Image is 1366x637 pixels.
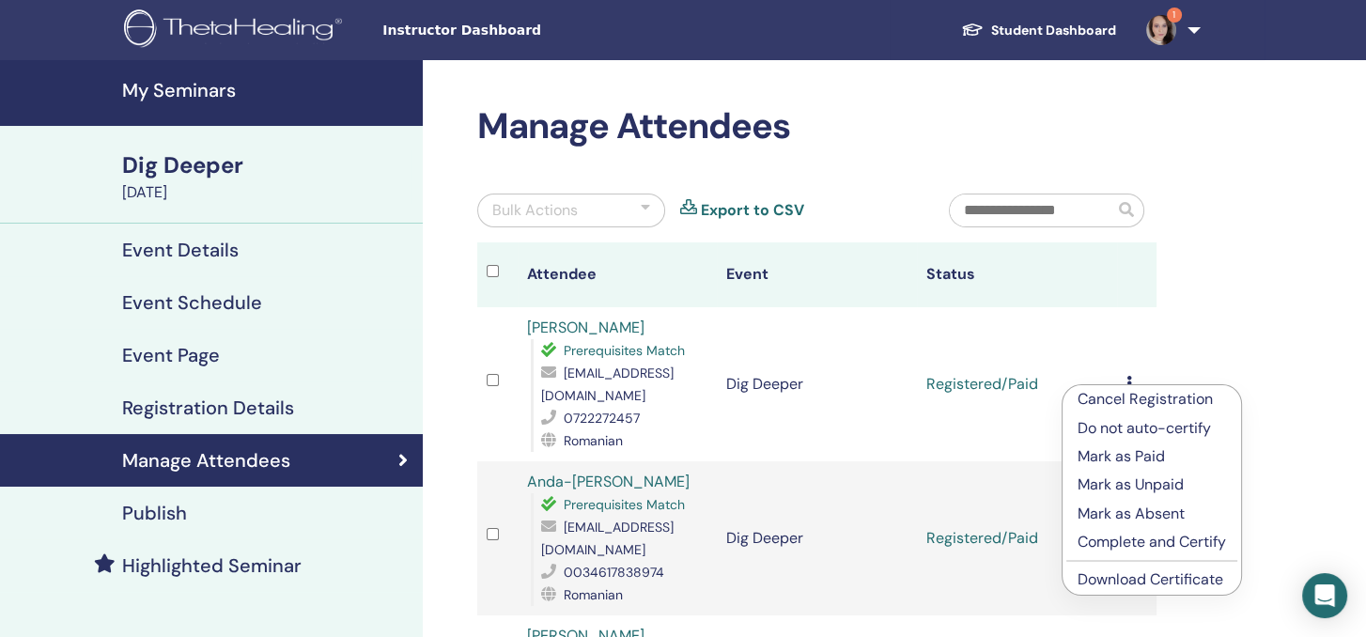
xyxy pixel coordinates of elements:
[122,239,239,261] h4: Event Details
[492,199,578,222] div: Bulk Actions
[1078,445,1226,468] p: Mark as Paid
[518,242,718,307] th: Attendee
[111,149,423,204] a: Dig Deeper[DATE]
[717,461,917,615] td: Dig Deeper
[946,13,1131,48] a: Student Dashboard
[917,242,1117,307] th: Status
[122,181,411,204] div: [DATE]
[564,496,685,513] span: Prerequisites Match
[961,22,984,38] img: graduation-cap-white.svg
[541,519,674,558] span: [EMAIL_ADDRESS][DOMAIN_NAME]
[122,396,294,419] h4: Registration Details
[564,564,664,581] span: 0034617838974
[1078,569,1223,589] a: Download Certificate
[527,318,644,337] a: [PERSON_NAME]
[564,586,623,603] span: Romanian
[122,502,187,524] h4: Publish
[717,242,917,307] th: Event
[382,21,664,40] span: Instructor Dashboard
[564,432,623,449] span: Romanian
[1078,417,1226,440] p: Do not auto-certify
[122,449,290,472] h4: Manage Attendees
[122,149,411,181] div: Dig Deeper
[122,291,262,314] h4: Event Schedule
[1146,15,1176,45] img: default.jpg
[541,365,674,404] span: [EMAIL_ADDRESS][DOMAIN_NAME]
[124,9,349,52] img: logo.png
[564,410,640,427] span: 0722272457
[564,342,685,359] span: Prerequisites Match
[122,79,411,101] h4: My Seminars
[527,472,690,491] a: Anda-[PERSON_NAME]
[1078,474,1226,496] p: Mark as Unpaid
[122,554,302,577] h4: Highlighted Seminar
[1078,531,1226,553] p: Complete and Certify
[1167,8,1182,23] span: 1
[1078,388,1226,411] p: Cancel Registration
[1078,503,1226,525] p: Mark as Absent
[1302,573,1347,618] div: Open Intercom Messenger
[717,307,917,461] td: Dig Deeper
[122,344,220,366] h4: Event Page
[477,105,1156,148] h2: Manage Attendees
[701,199,804,222] a: Export to CSV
